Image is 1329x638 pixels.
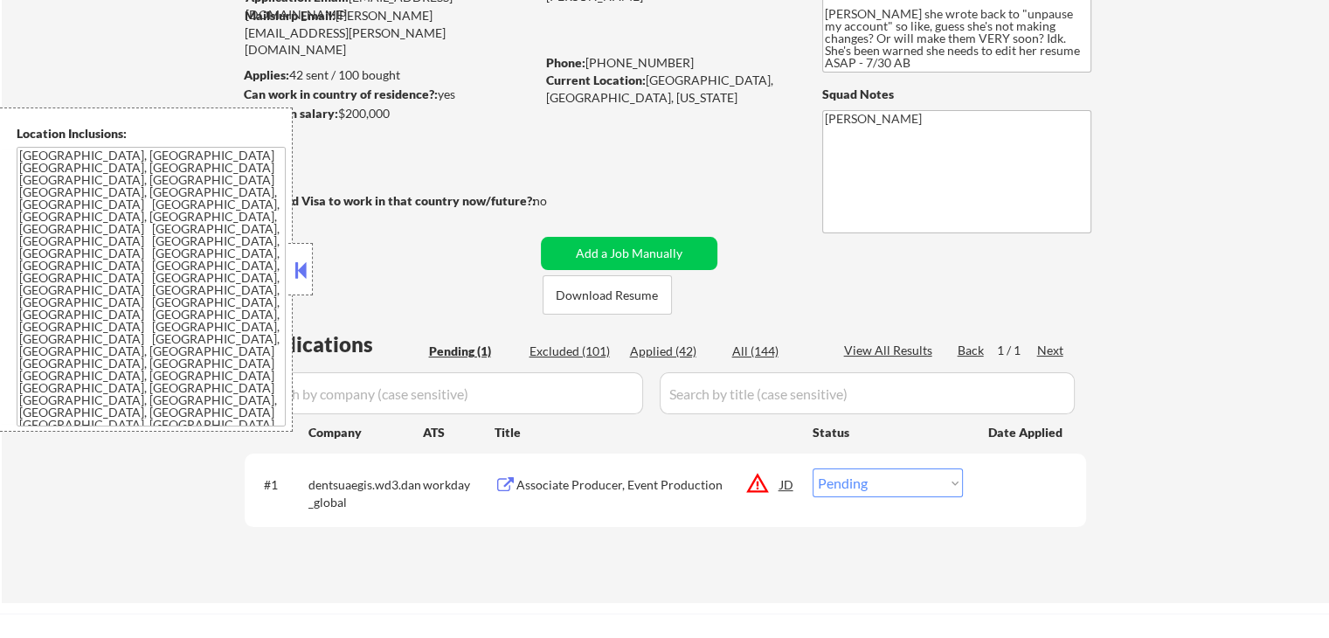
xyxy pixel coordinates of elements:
[244,67,289,82] strong: Applies:
[745,471,770,496] button: warning_amber
[822,86,1091,103] div: Squad Notes
[250,334,423,355] div: Applications
[245,193,536,208] strong: Will need Visa to work in that country now/future?:
[308,424,423,441] div: Company
[264,476,294,494] div: #1
[533,192,583,210] div: no
[495,424,796,441] div: Title
[244,87,438,101] strong: Can work in country of residence?:
[250,372,643,414] input: Search by company (case sensitive)
[429,343,516,360] div: Pending (1)
[997,342,1037,359] div: 1 / 1
[17,125,286,142] div: Location Inclusions:
[530,343,617,360] div: Excluded (101)
[423,476,495,494] div: workday
[245,8,336,23] strong: Mailslurp Email:
[543,275,672,315] button: Download Resume
[244,106,338,121] strong: Minimum salary:
[546,54,793,72] div: [PHONE_NUMBER]
[546,72,793,106] div: [GEOGRAPHIC_DATA], [GEOGRAPHIC_DATA], [US_STATE]
[541,237,717,270] button: Add a Job Manually
[630,343,717,360] div: Applied (42)
[813,416,963,447] div: Status
[308,476,423,510] div: dentsuaegis.wd3.dan_global
[244,66,535,84] div: 42 sent / 100 bought
[516,476,780,494] div: Associate Producer, Event Production
[245,7,535,59] div: [PERSON_NAME][EMAIL_ADDRESS][PERSON_NAME][DOMAIN_NAME]
[988,424,1065,441] div: Date Applied
[546,55,585,70] strong: Phone:
[423,424,495,441] div: ATS
[1037,342,1065,359] div: Next
[732,343,820,360] div: All (144)
[546,73,646,87] strong: Current Location:
[244,105,535,122] div: $200,000
[779,468,796,500] div: JD
[844,342,938,359] div: View All Results
[958,342,986,359] div: Back
[244,86,530,103] div: yes
[660,372,1075,414] input: Search by title (case sensitive)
